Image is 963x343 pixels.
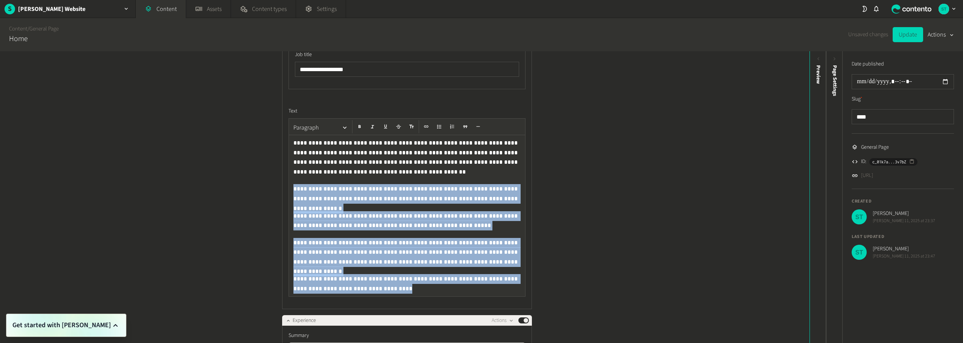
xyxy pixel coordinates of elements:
label: Date published [852,60,884,68]
button: c_01k7a...3v7bZ [869,158,917,166]
span: [PERSON_NAME] 11, 2025 at 23:47 [873,253,935,260]
span: ID: [861,158,866,166]
span: General Page [861,143,889,151]
button: Paragraph [290,120,351,135]
button: Get started with [PERSON_NAME] [12,320,120,331]
label: Slug [852,95,863,103]
h2: [PERSON_NAME] Website [18,5,85,14]
span: Text [289,107,297,115]
span: [PERSON_NAME] [873,210,935,218]
a: [URL] [861,172,873,180]
span: Summary [289,332,309,340]
span: Page Settings [831,65,839,96]
button: Actions [492,316,514,325]
span: Job title [295,51,312,59]
a: General Page [29,25,59,33]
a: Content [9,25,27,33]
img: Stefano Travaini [939,4,949,14]
button: Update [893,27,923,42]
h2: Home [9,33,28,44]
div: Preview [814,65,822,84]
button: Actions [928,27,954,42]
span: Get started with [PERSON_NAME] [12,320,111,331]
span: Unsaved changes [848,30,888,39]
span: Settings [317,5,337,14]
img: Stefano Travaini [852,245,867,260]
span: Content types [252,5,287,14]
span: [PERSON_NAME] 11, 2025 at 23:37 [873,218,935,224]
h4: Last updated [852,233,954,240]
span: / [27,25,29,33]
span: Experience [293,317,316,325]
span: S [5,4,15,14]
img: Stefano Travaini [852,209,867,224]
h4: Created [852,198,954,205]
span: c_01k7a...3v7bZ [872,159,906,165]
span: [PERSON_NAME] [873,245,935,253]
